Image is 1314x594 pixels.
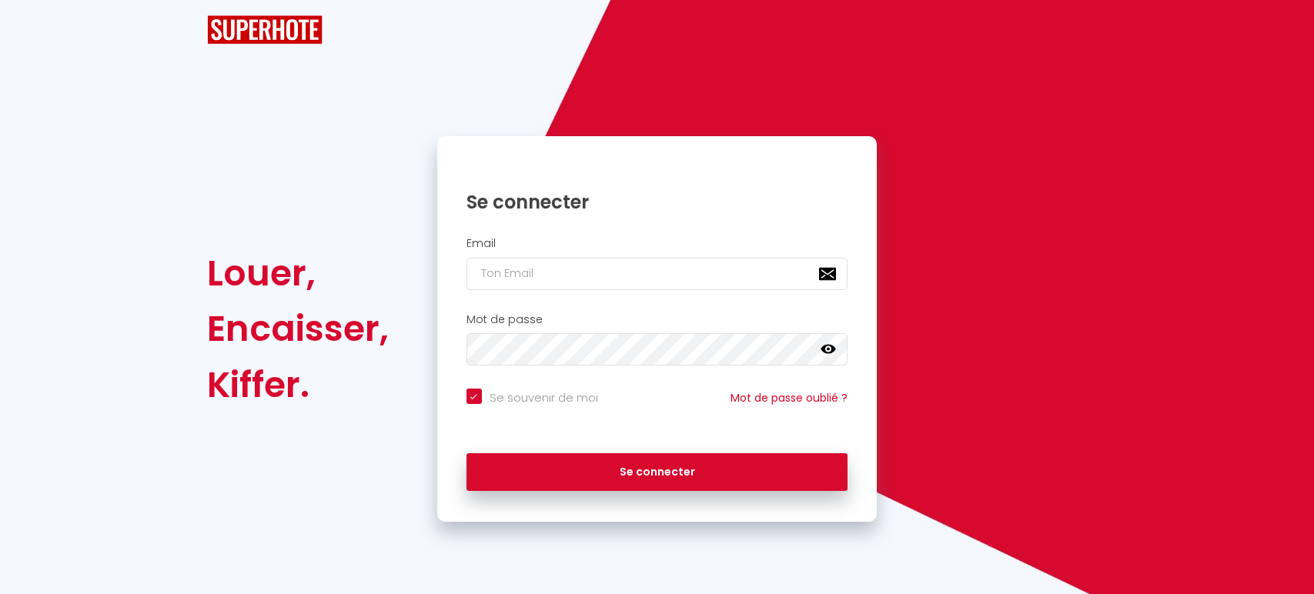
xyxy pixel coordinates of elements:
img: SuperHote logo [207,15,323,44]
h1: Se connecter [466,190,848,214]
div: Kiffer. [207,357,389,412]
a: Mot de passe oublié ? [731,390,848,405]
div: Louer, [207,245,389,301]
h2: Email [466,237,848,250]
h2: Mot de passe [466,313,848,326]
button: Se connecter [466,453,848,492]
input: Ton Email [466,258,848,290]
div: Encaisser, [207,301,389,356]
